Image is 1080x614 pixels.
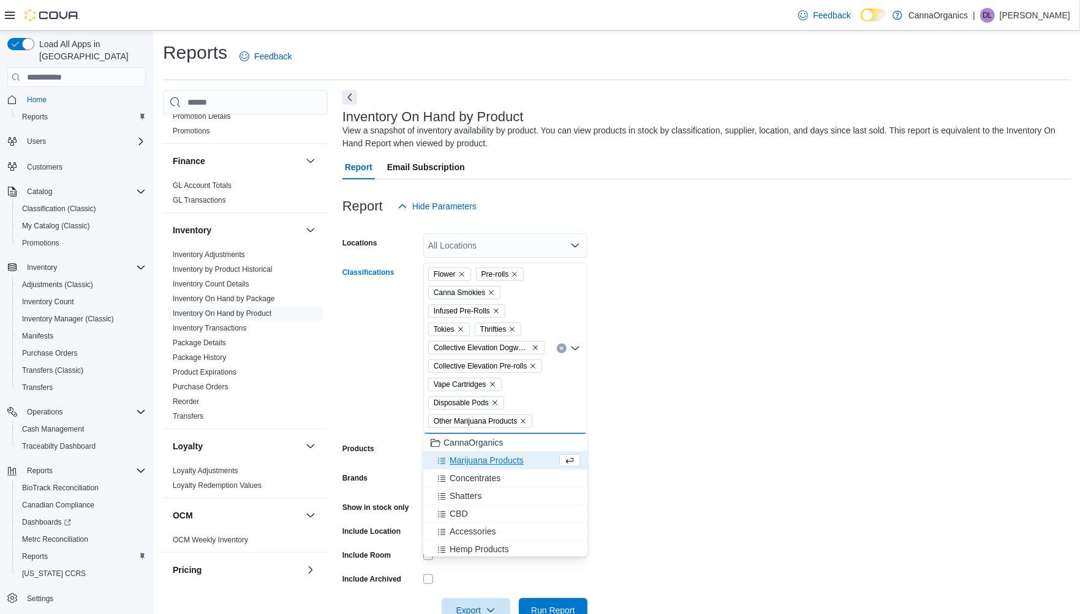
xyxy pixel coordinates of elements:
span: Operations [27,407,63,417]
span: Collective Elevation Dogwalkers [434,342,529,354]
span: Inventory Manager (Classic) [22,314,114,324]
button: Promotions [12,234,151,252]
span: Users [22,134,146,149]
a: Reorder [173,397,199,406]
span: Loyalty Redemption Values [173,481,262,490]
span: Washington CCRS [17,566,146,581]
span: Home [22,92,146,107]
h3: Loyalty [173,440,203,452]
span: Email Subscription [387,155,465,179]
span: Inventory Count Details [173,279,249,289]
span: Canadian Compliance [22,500,94,510]
p: CannaOrganics [908,8,968,23]
p: | [973,8,975,23]
span: Inventory Count [17,294,146,309]
span: Thrifties [480,323,507,335]
span: Infused Pre-Rolls [434,305,490,317]
label: Products [342,444,374,454]
a: Traceabilty Dashboard [17,439,100,454]
a: Inventory Adjustments [173,250,245,259]
h3: Finance [173,155,205,167]
a: Inventory Count [17,294,79,309]
a: Inventory On Hand by Product [173,309,271,318]
span: CBD [450,507,468,520]
button: Inventory [2,259,151,276]
h3: Report [342,199,383,214]
a: Feedback [235,44,296,69]
button: Manifests [12,328,151,345]
span: DL [983,8,992,23]
span: Inventory [27,263,57,272]
span: Reports [22,112,48,122]
button: Remove Canna Smokies from selection in this group [488,289,495,296]
label: Show in stock only [342,503,409,512]
span: Transfers [22,383,53,392]
span: Catalog [22,184,146,199]
button: Remove Disposable Pods from selection in this group [491,399,499,406]
span: Loyalty Adjustments [173,466,238,476]
span: Promotions [17,236,146,250]
span: Thrifties [475,323,522,336]
span: Adjustments (Classic) [22,280,93,290]
span: Promotions [22,238,59,248]
a: Loyalty Adjustments [173,466,238,475]
span: Inventory Count [22,297,74,307]
a: Manifests [17,329,58,343]
button: Remove Vape Cartridges from selection in this group [489,381,496,388]
a: Settings [22,591,58,606]
span: Accessories [450,525,496,537]
a: Dashboards [12,514,151,531]
div: Choose from the following options [423,434,587,594]
span: Infused Pre-Rolls [428,304,505,318]
button: Hide Parameters [393,194,481,219]
button: [US_STATE] CCRS [12,565,151,582]
span: Inventory Adjustments [173,250,245,260]
span: Inventory Transactions [173,323,247,333]
label: Locations [342,238,377,248]
a: GL Account Totals [173,181,232,190]
a: Package Details [173,339,226,347]
h3: Inventory [173,224,211,236]
span: Shatters [450,490,481,502]
a: Promotions [173,127,210,135]
span: Transfers [17,380,146,395]
a: Customers [22,160,67,174]
button: Purchase Orders [12,345,151,362]
span: Customers [22,159,146,174]
button: Finance [173,155,301,167]
button: Operations [22,405,68,419]
button: Customers [2,157,151,175]
button: Remove Infused Pre-Rolls from selection in this group [493,307,500,315]
button: Remove Collective Elevation Pre-rolls from selection in this group [529,362,537,370]
label: Classifications [342,268,395,277]
span: Reports [22,463,146,478]
button: BioTrack Reconciliation [12,479,151,496]
button: Metrc Reconciliation [12,531,151,548]
a: Metrc Reconciliation [17,532,93,547]
span: Marijuana Products [450,454,524,466]
span: BioTrack Reconciliation [17,481,146,495]
span: Customers [27,162,62,172]
span: Manifests [17,329,146,343]
span: Tokies [428,323,470,336]
span: Metrc Reconciliation [22,534,88,544]
span: Reports [27,466,53,476]
button: Next [342,90,357,105]
a: Home [22,92,51,107]
h3: Pricing [173,564,202,576]
span: Hemp Products [450,543,508,555]
a: Purchase Orders [17,346,83,361]
h3: OCM [173,509,193,522]
a: My Catalog (Classic) [17,219,95,233]
button: Inventory [22,260,62,275]
a: Inventory Count Details [173,280,249,288]
button: Traceabilty Dashboard [12,438,151,455]
span: Transfers (Classic) [22,365,83,375]
span: Canna Smokies [428,286,501,299]
span: Pre-rolls [481,268,509,280]
span: Classification (Classic) [22,204,96,214]
a: Feedback [793,3,855,28]
button: Concentrates [423,470,587,487]
span: Traceabilty Dashboard [17,439,146,454]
